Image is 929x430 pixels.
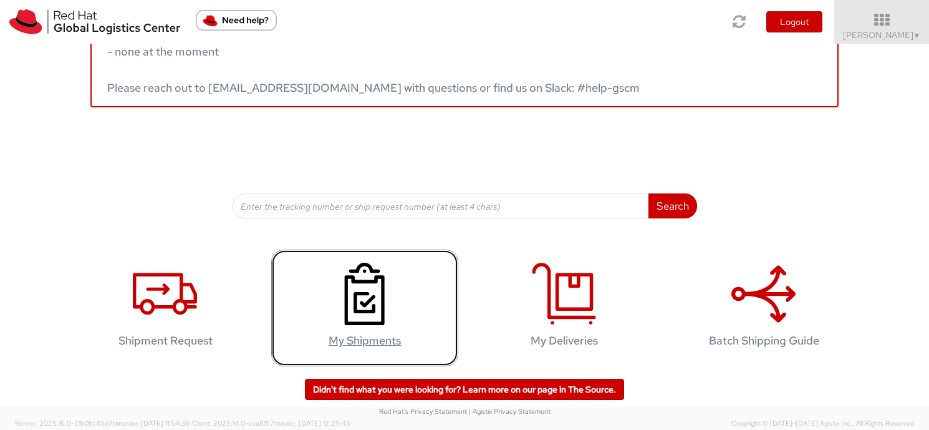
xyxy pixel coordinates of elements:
[843,29,921,41] span: [PERSON_NAME]
[471,250,658,366] a: My Deliveries
[192,419,350,428] span: Client: 2025.14.0-cea8157
[271,250,458,366] a: My Shipments
[683,335,844,347] h4: Batch Shipping Guide
[648,193,697,218] button: Search
[117,419,190,428] span: master, [DATE] 11:54:36
[274,419,350,428] span: master, [DATE] 12:25:43
[72,250,259,366] a: Shipment Request
[305,379,624,400] a: Didn't find what you were looking for? Learn more on our page in The Source.
[731,419,914,429] span: Copyright © [DATE]-[DATE] Agistix Inc., All Rights Reserved
[469,407,551,416] a: | Agistix Privacy Statement
[90,6,839,107] a: Service disruptions - none at the moment Please reach out to [EMAIL_ADDRESS][DOMAIN_NAME] with qu...
[15,419,190,428] span: Server: 2025.16.0-21b0bc45e7b
[107,44,640,95] span: - none at the moment Please reach out to [EMAIL_ADDRESS][DOMAIN_NAME] with questions or find us o...
[9,9,180,34] img: rh-logistics-00dfa346123c4ec078e1.svg
[484,335,645,347] h4: My Deliveries
[196,10,277,31] button: Need help?
[670,250,857,366] a: Batch Shipping Guide
[233,193,649,218] input: Enter the tracking number or ship request number (at least 4 chars)
[766,11,822,32] button: Logout
[379,407,467,416] a: Red Hat's Privacy Statement
[913,31,921,41] span: ▼
[85,335,246,347] h4: Shipment Request
[284,335,445,347] h4: My Shipments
